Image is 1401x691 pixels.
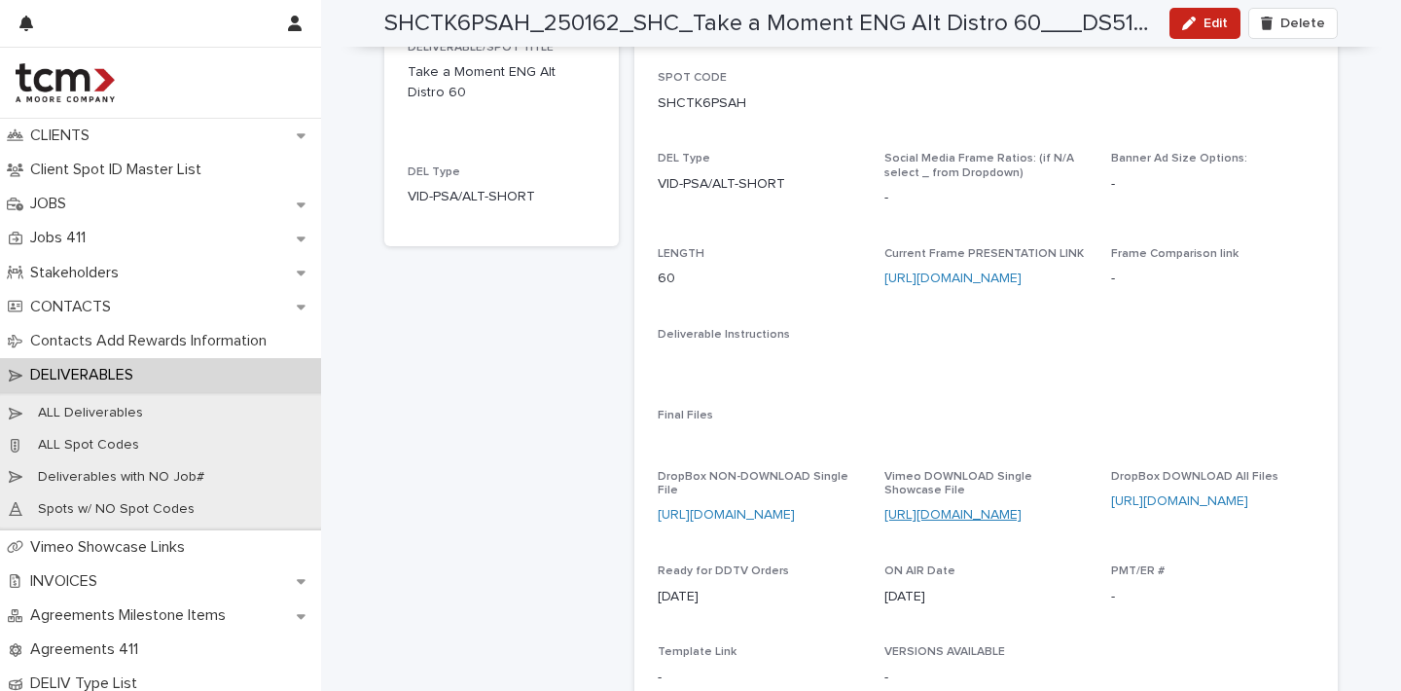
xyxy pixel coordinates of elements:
[658,329,790,341] span: Deliverable Instructions
[408,42,554,54] span: DELIVERABLE/SPOT TITLE
[658,668,861,688] p: -
[22,366,149,384] p: DELIVERABLES
[408,166,460,178] span: DEL Type
[408,62,595,103] p: Take a Moment ENG Alt Distro 60
[1169,8,1240,39] button: Edit
[1111,587,1314,607] p: -
[884,272,1022,285] a: [URL][DOMAIN_NAME]
[658,646,736,658] span: Template Link
[1111,248,1239,260] span: Frame Comparison link
[384,10,1154,38] h2: SHCTK6PSAH_250162_SHC_Take a Moment ENG Alt Distro 60___DS5192
[884,471,1032,496] span: Vimeo DOWNLOAD Single Showcase File
[884,565,955,577] span: ON AIR Date
[884,248,1084,260] span: Current Frame PRESENTATION LINK
[22,501,210,518] p: Spots w/ NO Spot Codes
[1203,17,1228,30] span: Edit
[22,405,159,421] p: ALL Deliverables
[22,640,154,659] p: Agreements 411
[1111,269,1314,289] p: -
[658,72,727,84] span: SPOT CODE
[22,195,82,213] p: JOBS
[658,471,848,496] span: DropBox NON-DOWNLOAD Single File
[22,298,126,316] p: CONTACTS
[22,161,217,179] p: Client Spot ID Master List
[658,153,710,164] span: DEL Type
[1111,471,1278,483] span: DropBox DOWNLOAD All Files
[658,93,746,114] p: SHCTK6PSAH
[658,174,861,195] p: VID-PSA/ALT-SHORT
[658,269,861,289] p: 60
[1280,17,1325,30] span: Delete
[658,410,713,421] span: Final Files
[22,437,155,454] p: ALL Spot Codes
[22,469,220,486] p: Deliverables with NO Job#
[22,229,101,247] p: Jobs 411
[22,127,105,145] p: CLIENTS
[22,264,134,282] p: Stakeholders
[1111,153,1247,164] span: Banner Ad Size Options:
[884,668,1088,688] p: -
[884,508,1022,522] a: [URL][DOMAIN_NAME]
[408,187,595,207] p: VID-PSA/ALT-SHORT
[1111,494,1248,508] a: [URL][DOMAIN_NAME]
[22,572,113,591] p: INVOICES
[658,587,861,607] p: [DATE]
[1248,8,1338,39] button: Delete
[22,538,200,557] p: Vimeo Showcase Links
[658,508,795,522] a: [URL][DOMAIN_NAME]
[1111,565,1165,577] span: PMT/ER #
[658,565,789,577] span: Ready for DDTV Orders
[1111,174,1314,195] p: -
[22,332,282,350] p: Contacts Add Rewards Information
[16,63,115,102] img: 4hMmSqQkux38exxPVZHQ
[884,646,1005,658] span: VERSIONS AVAILABLE
[884,153,1074,178] span: Social Media Frame Ratios: (if N/A select _ from Dropdown)
[22,606,241,625] p: Agreements Milestone Items
[658,248,704,260] span: LENGTH
[884,188,1088,208] p: -
[884,587,1088,607] p: [DATE]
